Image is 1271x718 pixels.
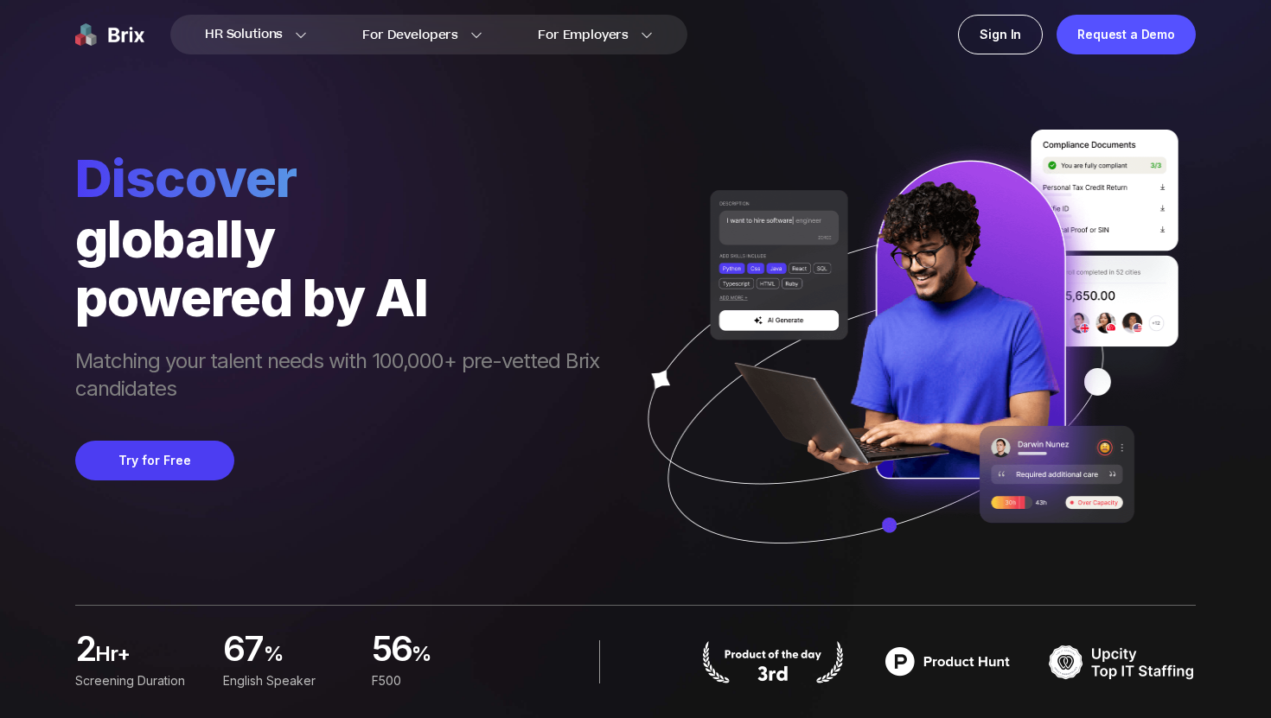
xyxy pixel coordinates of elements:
[205,21,283,48] span: HR Solutions
[874,640,1021,683] img: product hunt badge
[1057,15,1196,54] a: Request a Demo
[616,130,1196,594] img: ai generate
[264,640,351,675] span: %
[362,26,458,44] span: For Developers
[223,671,350,690] div: English Speaker
[412,640,499,675] span: %
[75,209,616,268] div: globally
[372,671,499,690] div: F500
[372,633,412,668] span: 56
[95,640,202,675] span: hr+
[958,15,1043,54] a: Sign In
[75,147,616,209] span: Discover
[75,633,95,668] span: 2
[699,640,846,683] img: product hunt badge
[75,671,202,690] div: Screening duration
[75,268,616,327] div: powered by AI
[75,441,234,480] button: Try for Free
[223,633,264,668] span: 67
[1049,640,1196,683] img: TOP IT STAFFING
[75,347,616,406] span: Matching your talent needs with 100,000+ pre-vetted Brix candidates
[538,26,629,44] span: For Employers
